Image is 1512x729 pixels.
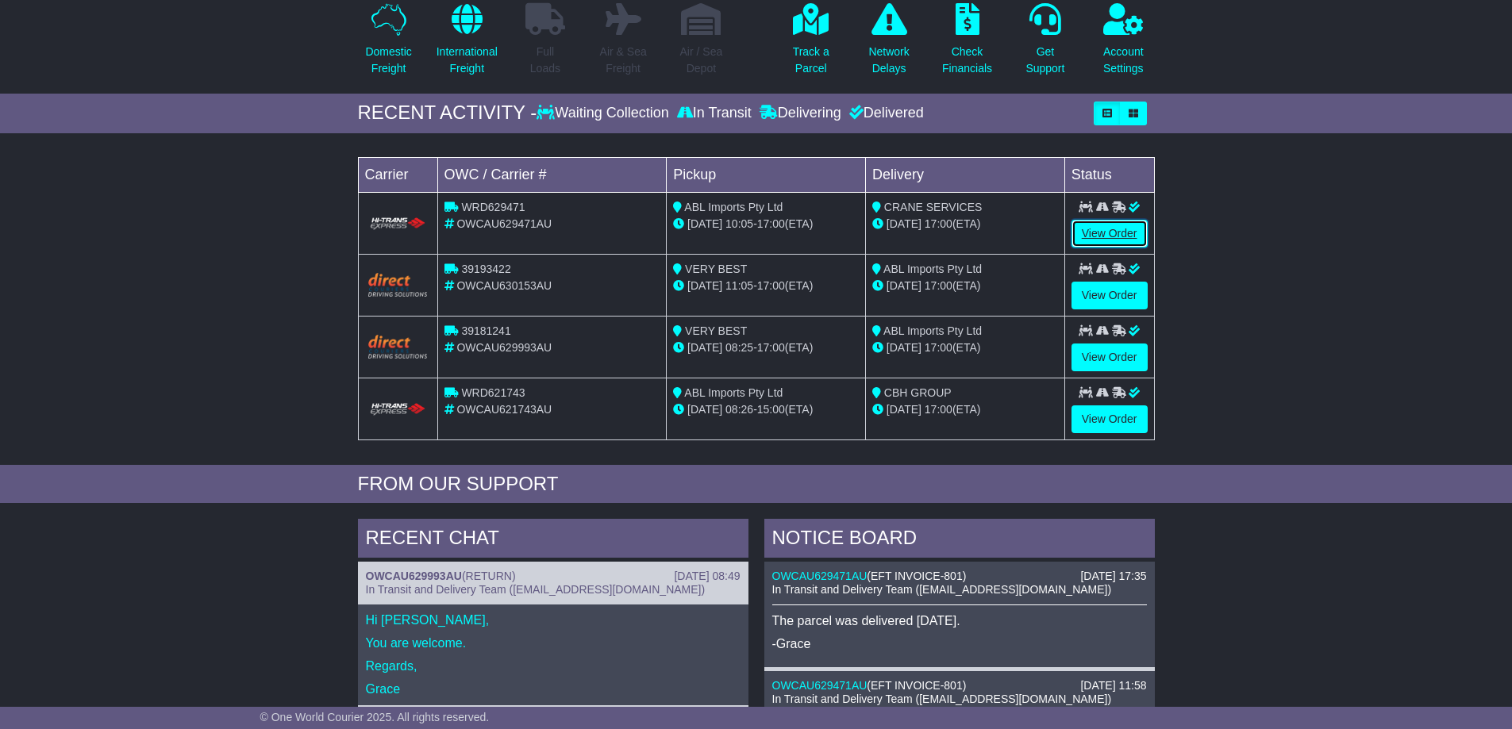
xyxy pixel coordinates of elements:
span: [DATE] [887,341,921,354]
p: Check Financials [942,44,992,77]
div: (ETA) [872,278,1058,294]
img: HiTrans.png [368,402,428,417]
td: Status [1064,157,1154,192]
img: Direct.png [368,335,428,359]
p: Hi [PERSON_NAME], [366,612,741,627]
span: [DATE] [887,217,921,230]
a: GetSupport [1025,2,1065,86]
p: Track a Parcel [793,44,829,77]
span: ABL Imports Pty Ltd [883,324,982,337]
p: Air & Sea Freight [600,44,647,77]
div: Waiting Collection [537,105,672,122]
span: 15:00 [757,403,785,416]
p: Domestic Freight [365,44,411,77]
div: [DATE] 08:49 [674,570,740,583]
div: Delivered [845,105,924,122]
span: VERY BEST [685,263,747,275]
span: ABL Imports Pty Ltd [883,263,982,275]
span: ABL Imports Pty Ltd [684,201,783,213]
p: Get Support [1025,44,1064,77]
span: OWCAU629993AU [456,341,552,354]
span: 17:00 [925,279,952,292]
span: [DATE] [687,279,722,292]
p: You are welcome. [366,635,741,650]
div: [DATE] 11:58 [1080,679,1146,693]
a: OWCAU629993AU [366,570,462,582]
div: RECENT CHAT [358,519,748,562]
span: © One World Courier 2025. All rights reserved. [260,711,490,723]
div: ( ) [772,679,1147,693]
span: 08:26 [725,403,753,416]
p: Grace [366,681,741,696]
div: (ETA) [872,340,1058,356]
div: ( ) [772,570,1147,583]
p: Air / Sea Depot [680,44,723,77]
span: In Transit and Delivery Team ([EMAIL_ADDRESS][DOMAIN_NAME]) [366,583,706,596]
span: 17:00 [925,217,952,230]
div: Delivering [756,105,845,122]
span: VERY BEST [685,324,747,337]
div: - (ETA) [673,401,859,418]
span: CRANE SERVICES [884,201,982,213]
span: 39181241 [461,324,510,337]
span: [DATE] [687,217,722,230]
img: Direct.png [368,273,428,297]
a: View Order [1071,405,1148,433]
div: [DATE] 17:35 [1080,570,1146,583]
div: In Transit [673,105,756,122]
a: OWCAU629471AU [772,570,868,582]
a: View Order [1071,343,1148,371]
a: InternationalFreight [436,2,498,86]
span: EFT INVOICE-801 [871,570,963,582]
span: 11:05 [725,279,753,292]
div: ( ) [366,570,741,583]
span: ABL Imports Pty Ltd [684,386,783,399]
a: AccountSettings [1102,2,1145,86]
span: [DATE] [687,341,722,354]
a: View Order [1071,220,1148,247]
span: 17:00 [757,279,785,292]
p: Regards, [366,658,741,673]
span: 17:00 [925,341,952,354]
span: RETURN [466,570,512,582]
a: View Order [1071,282,1148,309]
td: Delivery [865,157,1064,192]
span: In Transit and Delivery Team ([EMAIL_ADDRESS][DOMAIN_NAME]) [772,693,1112,705]
img: HiTrans.png [368,217,428,232]
span: [DATE] [687,403,722,416]
span: 39193422 [461,263,510,275]
span: [DATE] [887,279,921,292]
a: NetworkDelays [868,2,910,86]
div: (ETA) [872,216,1058,232]
td: Pickup [667,157,866,192]
p: Account Settings [1103,44,1144,77]
td: Carrier [358,157,437,192]
span: 17:00 [925,403,952,416]
p: International Freight [437,44,498,77]
span: 17:00 [757,217,785,230]
td: OWC / Carrier # [437,157,667,192]
span: 17:00 [757,341,785,354]
span: OWCAU629471AU [456,217,552,230]
div: - (ETA) [673,340,859,356]
span: 08:25 [725,341,753,354]
div: FROM OUR SUPPORT [358,473,1155,496]
span: In Transit and Delivery Team ([EMAIL_ADDRESS][DOMAIN_NAME]) [772,583,1112,596]
div: (ETA) [872,401,1058,418]
div: - (ETA) [673,278,859,294]
p: -Grace [772,636,1147,651]
a: CheckFinancials [941,2,993,86]
span: WRD621743 [461,386,525,399]
span: EFT INVOICE-801 [871,679,963,692]
span: OWCAU630153AU [456,279,552,292]
p: The parcel was delivered [DATE]. [772,613,1147,628]
a: DomesticFreight [364,2,412,86]
p: Network Delays [868,44,909,77]
span: WRD629471 [461,201,525,213]
span: 10:05 [725,217,753,230]
div: - (ETA) [673,216,859,232]
a: OWCAU629471AU [772,679,868,692]
span: CBH GROUP [884,386,952,399]
span: [DATE] [887,403,921,416]
p: Full Loads [525,44,565,77]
